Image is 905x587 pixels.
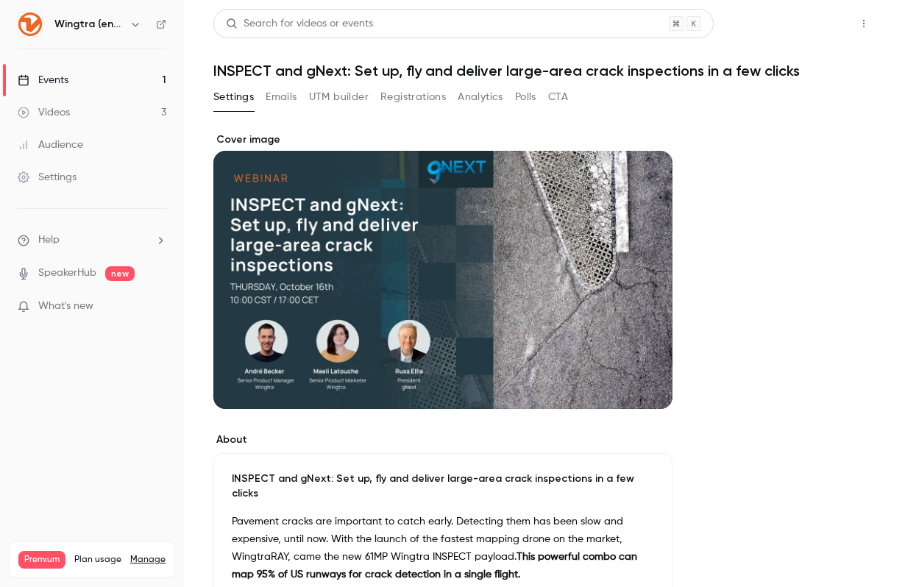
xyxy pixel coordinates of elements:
div: Search for videos or events [226,16,373,32]
section: Cover image [213,132,672,409]
h6: Wingtra (english) [54,17,124,32]
span: Help [38,232,60,248]
button: UTM builder [309,85,369,109]
label: About [213,433,672,447]
label: Cover image [213,132,672,147]
span: new [105,266,135,281]
span: What's new [38,299,93,314]
button: CTA [548,85,568,109]
button: Registrations [380,85,446,109]
a: Manage [130,554,166,566]
button: Share [782,9,840,38]
button: Analytics [458,85,503,109]
img: Wingtra (english) [18,13,42,36]
span: Premium [18,551,65,569]
h1: INSPECT and gNext: Set up, fly and deliver large-area crack inspections in a few clicks [213,62,876,79]
button: Settings [213,85,254,109]
div: Audience [18,138,83,152]
p: Pavement cracks are important to catch early. Detecting them has been slow and expensive, until n... [232,513,654,583]
div: Videos [18,105,70,120]
a: SpeakerHub [38,266,96,281]
button: Emails [266,85,297,109]
span: Plan usage [74,554,121,566]
p: INSPECT and gNext: Set up, fly and deliver large-area crack inspections in a few clicks [232,472,654,501]
div: Events [18,73,68,88]
li: help-dropdown-opener [18,232,166,248]
div: Settings [18,170,77,185]
button: Polls [515,85,536,109]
